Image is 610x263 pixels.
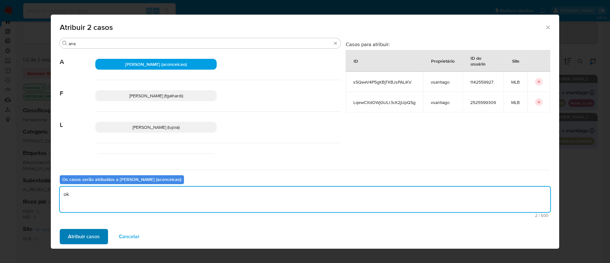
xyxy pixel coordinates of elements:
[132,124,180,130] span: [PERSON_NAME] (lujoia)
[511,100,520,105] span: MLB
[470,100,496,105] span: 2525599309
[111,229,148,244] button: Cancelar
[51,15,559,249] div: assign-modal
[60,112,95,129] span: L
[62,176,181,183] b: Os casos serão atribuídos a [PERSON_NAME] (aconceicao)
[62,213,548,218] span: Máximo 500 caracteres
[431,79,455,85] span: vsantiago
[505,53,527,68] div: Site
[62,41,67,46] button: Buscar
[470,79,496,85] span: 1142559927
[424,53,462,68] div: Proprietário
[60,143,95,160] span: M
[60,229,108,244] button: Atribuir casos
[95,122,217,133] div: [PERSON_NAME] (lujoia)
[60,24,545,31] span: Atribuir 2 casos
[60,80,95,97] span: F
[346,53,366,68] div: ID
[95,153,217,164] div: [PERSON_NAME] (mariagodoy)
[545,24,551,30] button: Fechar a janela
[353,79,416,85] span: s5QeeV4P5gKBjTKBJsPALiKV
[333,41,338,46] button: Borrar
[511,79,520,85] span: MLB
[68,230,100,244] span: Atribuir casos
[463,50,503,71] div: ID do usuário
[346,41,550,47] h3: Casos para atribuir:
[125,61,187,67] span: [PERSON_NAME] (aconceicao)
[95,59,217,70] div: [PERSON_NAME] (aconceicao)
[95,90,217,101] div: [PERSON_NAME] (fgalhardi)
[431,100,455,105] span: vsantiago
[535,98,543,106] button: icon-button
[535,78,543,86] button: icon-button
[119,230,139,244] span: Cancelar
[69,41,332,46] input: Analista de pesquisa
[60,49,95,66] span: A
[353,100,416,105] span: LqewCXdOWjGULr3cK2jUpQSg
[129,93,183,99] span: [PERSON_NAME] (fgalhardi)
[60,187,550,212] textarea: ok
